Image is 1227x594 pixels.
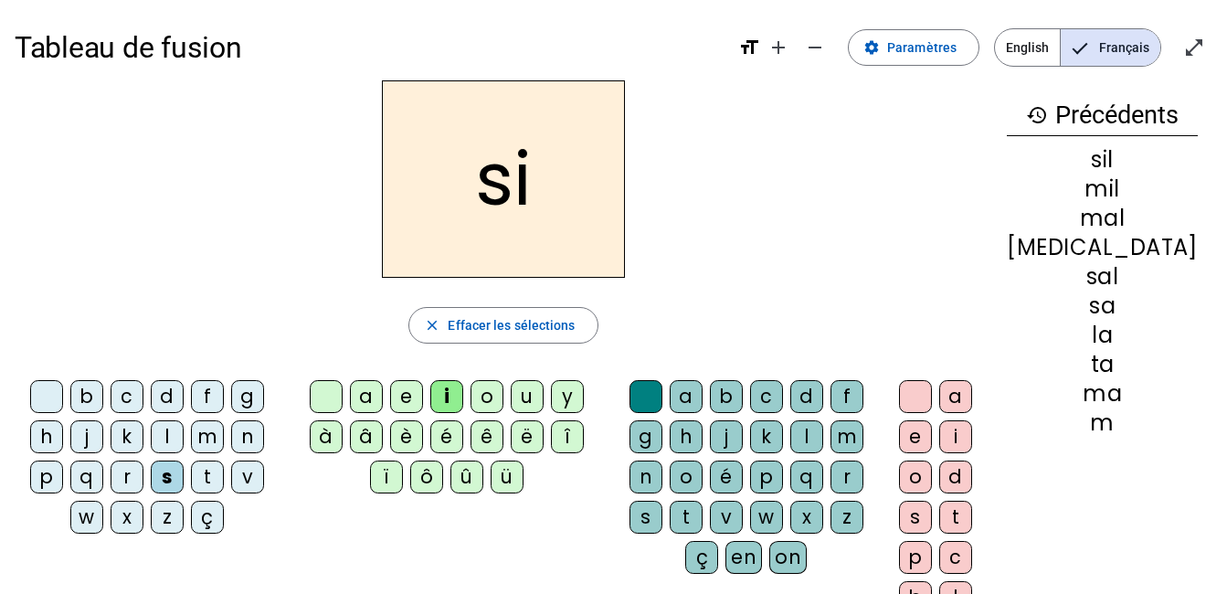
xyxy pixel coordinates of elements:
div: h [30,420,63,453]
div: t [191,461,224,493]
div: c [750,380,783,413]
div: mal [1007,207,1198,229]
div: h [670,420,703,453]
h3: Précédents [1007,95,1198,136]
div: f [830,380,863,413]
div: o [899,461,932,493]
mat-icon: history [1026,104,1048,126]
div: r [111,461,143,493]
div: a [939,380,972,413]
div: b [70,380,103,413]
div: o [670,461,703,493]
div: p [899,541,932,574]
div: é [710,461,743,493]
button: Diminuer la taille de la police [797,29,833,66]
div: ç [685,541,718,574]
div: s [151,461,184,493]
div: j [710,420,743,453]
mat-icon: add [767,37,789,58]
div: ê [471,420,503,453]
div: [MEDICAL_DATA] [1007,237,1198,259]
h2: si [382,80,625,278]
div: c [939,541,972,574]
div: ï [370,461,403,493]
mat-icon: open_in_full [1183,37,1205,58]
div: n [231,420,264,453]
div: à [310,420,343,453]
div: s [629,501,662,534]
div: la [1007,324,1198,346]
div: s [899,501,932,534]
div: w [750,501,783,534]
mat-icon: settings [863,39,880,56]
div: m [1007,412,1198,434]
div: w [70,501,103,534]
div: k [750,420,783,453]
div: d [939,461,972,493]
div: x [111,501,143,534]
div: p [30,461,63,493]
div: g [231,380,264,413]
div: ü [491,461,524,493]
div: ma [1007,383,1198,405]
div: ë [511,420,544,453]
span: English [995,29,1060,66]
div: o [471,380,503,413]
button: Entrer en plein écran [1176,29,1212,66]
div: r [830,461,863,493]
div: c [111,380,143,413]
div: f [191,380,224,413]
div: ta [1007,354,1198,376]
span: Paramètres [887,37,957,58]
div: û [450,461,483,493]
div: ô [410,461,443,493]
div: on [769,541,807,574]
div: m [830,420,863,453]
div: n [629,461,662,493]
button: Augmenter la taille de la police [760,29,797,66]
div: v [710,501,743,534]
div: a [670,380,703,413]
div: m [191,420,224,453]
div: mil [1007,178,1198,200]
div: é [430,420,463,453]
div: x [790,501,823,534]
div: y [551,380,584,413]
button: Effacer les sélections [408,307,598,344]
div: en [725,541,762,574]
div: j [70,420,103,453]
button: Paramètres [848,29,979,66]
mat-icon: close [424,317,440,334]
span: Effacer les sélections [448,314,575,336]
div: b [710,380,743,413]
div: l [790,420,823,453]
div: z [151,501,184,534]
div: a [350,380,383,413]
div: e [390,380,423,413]
div: sa [1007,295,1198,317]
div: t [939,501,972,534]
mat-icon: remove [804,37,826,58]
span: Français [1061,29,1160,66]
div: g [629,420,662,453]
div: k [111,420,143,453]
div: z [830,501,863,534]
div: ç [191,501,224,534]
div: d [151,380,184,413]
div: q [790,461,823,493]
mat-button-toggle-group: Language selection [994,28,1161,67]
div: sil [1007,149,1198,171]
div: i [939,420,972,453]
div: î [551,420,584,453]
div: e [899,420,932,453]
div: l [151,420,184,453]
div: sal [1007,266,1198,288]
mat-icon: format_size [738,37,760,58]
div: i [430,380,463,413]
div: â [350,420,383,453]
div: q [70,461,103,493]
div: p [750,461,783,493]
div: t [670,501,703,534]
h1: Tableau de fusion [15,18,724,77]
div: u [511,380,544,413]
